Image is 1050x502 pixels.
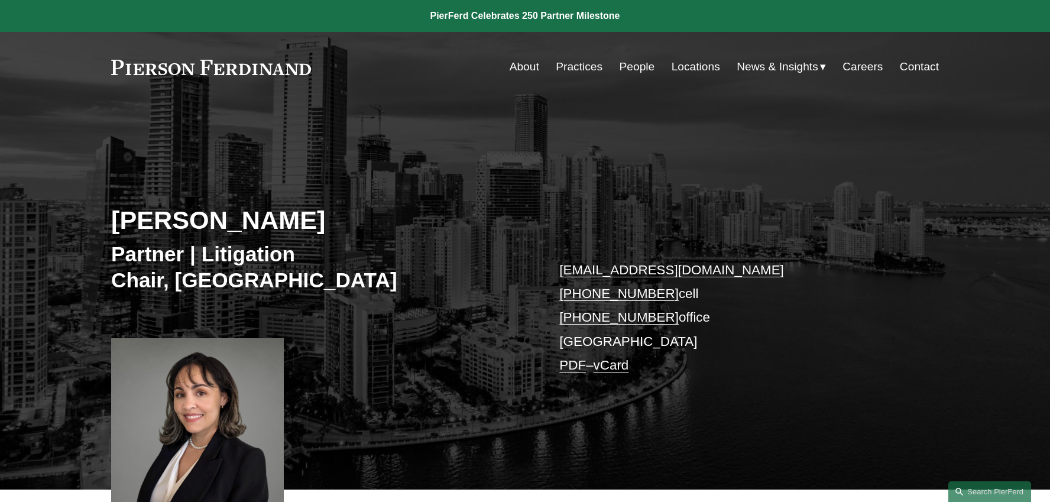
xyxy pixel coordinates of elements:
a: [PHONE_NUMBER] [559,310,679,325]
a: Careers [842,56,883,78]
a: Contact [900,56,939,78]
a: Search this site [948,481,1031,502]
a: PDF [559,358,586,373]
a: [PHONE_NUMBER] [559,286,679,301]
p: cell office [GEOGRAPHIC_DATA] – [559,258,904,378]
a: Locations [672,56,720,78]
h3: Partner | Litigation Chair, [GEOGRAPHIC_DATA] [111,241,525,293]
a: Practices [556,56,602,78]
a: [EMAIL_ADDRESS][DOMAIN_NAME] [559,263,783,277]
a: folder dropdown [737,56,826,78]
span: News & Insights [737,57,818,77]
a: About [510,56,539,78]
h2: [PERSON_NAME] [111,205,525,235]
a: vCard [594,358,629,373]
a: People [620,56,655,78]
